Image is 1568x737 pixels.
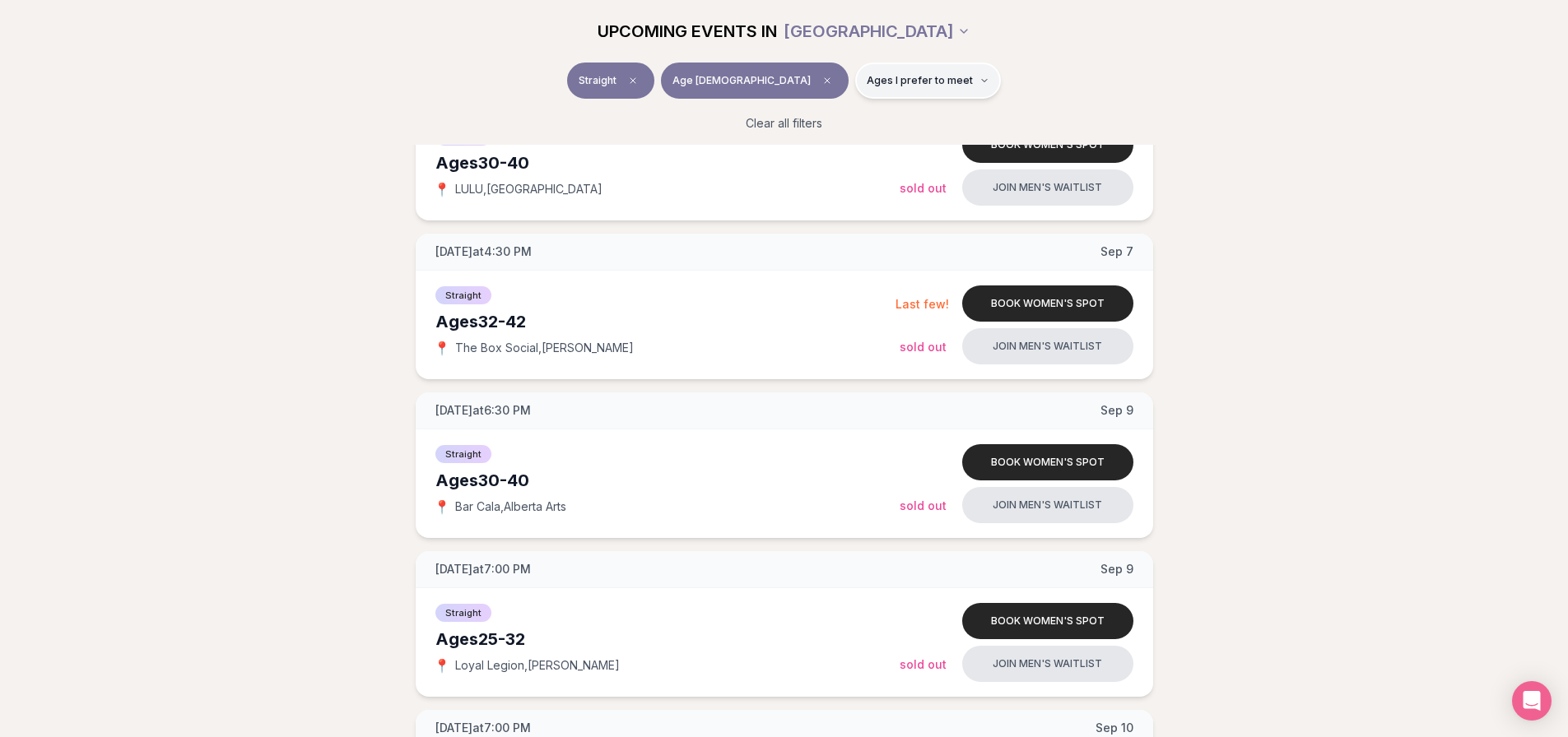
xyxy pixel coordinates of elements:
button: [GEOGRAPHIC_DATA] [784,13,970,49]
button: Book women's spot [962,603,1133,639]
span: 📍 [435,659,449,672]
span: Clear age [817,71,837,90]
span: Bar Cala , Alberta Arts [455,498,566,515]
span: Straight [435,445,491,463]
span: Sep 9 [1100,402,1133,419]
span: 📍 [435,183,449,196]
span: [DATE] at 7:00 PM [435,720,531,736]
span: 📍 [435,500,449,513]
button: Join men's waitlist [962,169,1133,206]
div: Open Intercom Messenger [1512,681,1552,721]
span: Last few! [896,297,949,311]
span: 📍 [435,341,449,355]
span: UPCOMING EVENTS IN [598,20,777,43]
span: Loyal Legion , [PERSON_NAME] [455,657,620,674]
button: Join men's waitlist [962,328,1133,364]
span: Straight [435,604,491,622]
span: [DATE] at 7:00 PM [435,561,531,577]
div: Ages 30-40 [435,151,900,174]
span: The Box Social , [PERSON_NAME] [455,340,634,356]
span: Sold Out [900,657,947,671]
button: Book women's spot [962,127,1133,163]
span: Sold Out [900,181,947,195]
span: LULU , [GEOGRAPHIC_DATA] [455,181,603,197]
span: Clear event type filter [623,71,643,90]
span: Ages I prefer to meet [867,74,973,87]
button: Book women's spot [962,285,1133,322]
span: Straight [435,286,491,304]
button: Ages I prefer to meet [855,63,1001,99]
span: Sep 10 [1096,720,1133,736]
button: Book women's spot [962,444,1133,480]
span: Sep 9 [1100,561,1133,577]
button: Clear all filters [736,105,832,141]
button: StraightClear event type filter [567,63,654,99]
span: Sold Out [900,340,947,354]
div: Ages 30-40 [435,469,900,492]
div: Ages 32-42 [435,310,896,333]
button: Join men's waitlist [962,487,1133,523]
span: Sold Out [900,498,947,512]
button: Age [DEMOGRAPHIC_DATA]Clear age [661,63,849,99]
span: [DATE] at 6:30 PM [435,402,531,419]
span: Straight [579,74,616,87]
span: Age [DEMOGRAPHIC_DATA] [672,74,811,87]
span: [DATE] at 4:30 PM [435,243,532,260]
div: Ages 25-32 [435,628,900,651]
button: Join men's waitlist [962,646,1133,682]
span: Sep 7 [1100,243,1133,260]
